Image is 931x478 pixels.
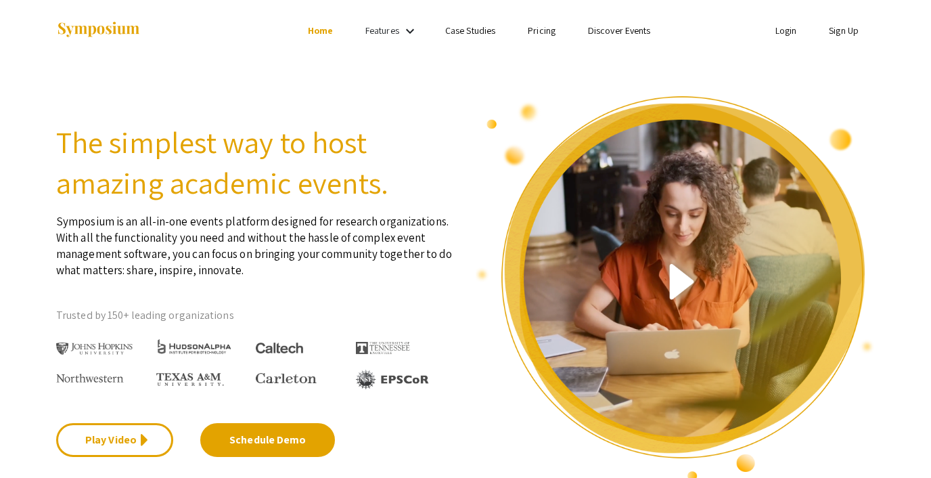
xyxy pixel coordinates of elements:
mat-icon: Expand Features list [402,23,418,39]
p: Trusted by 150+ leading organizations [56,305,455,326]
img: HudsonAlpha [156,339,233,354]
img: The University of Tennessee [356,342,410,354]
img: Texas A&M University [156,373,224,387]
a: Pricing [528,24,555,37]
a: Discover Events [588,24,651,37]
img: Northwestern [56,374,124,382]
a: Play Video [56,423,173,457]
a: Features [365,24,399,37]
img: Johns Hopkins University [56,343,133,355]
a: Home [308,24,333,37]
h2: The simplest way to host amazing academic events. [56,122,455,203]
a: Schedule Demo [200,423,335,457]
img: EPSCOR [356,370,430,389]
img: Caltech [256,343,303,354]
a: Sign Up [829,24,859,37]
img: Symposium by ForagerOne [56,21,141,39]
iframe: Chat [10,417,58,468]
img: Carleton [256,373,317,384]
a: Login [775,24,797,37]
p: Symposium is an all-in-one events platform designed for research organizations. With all the func... [56,203,455,278]
a: Case Studies [445,24,495,37]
